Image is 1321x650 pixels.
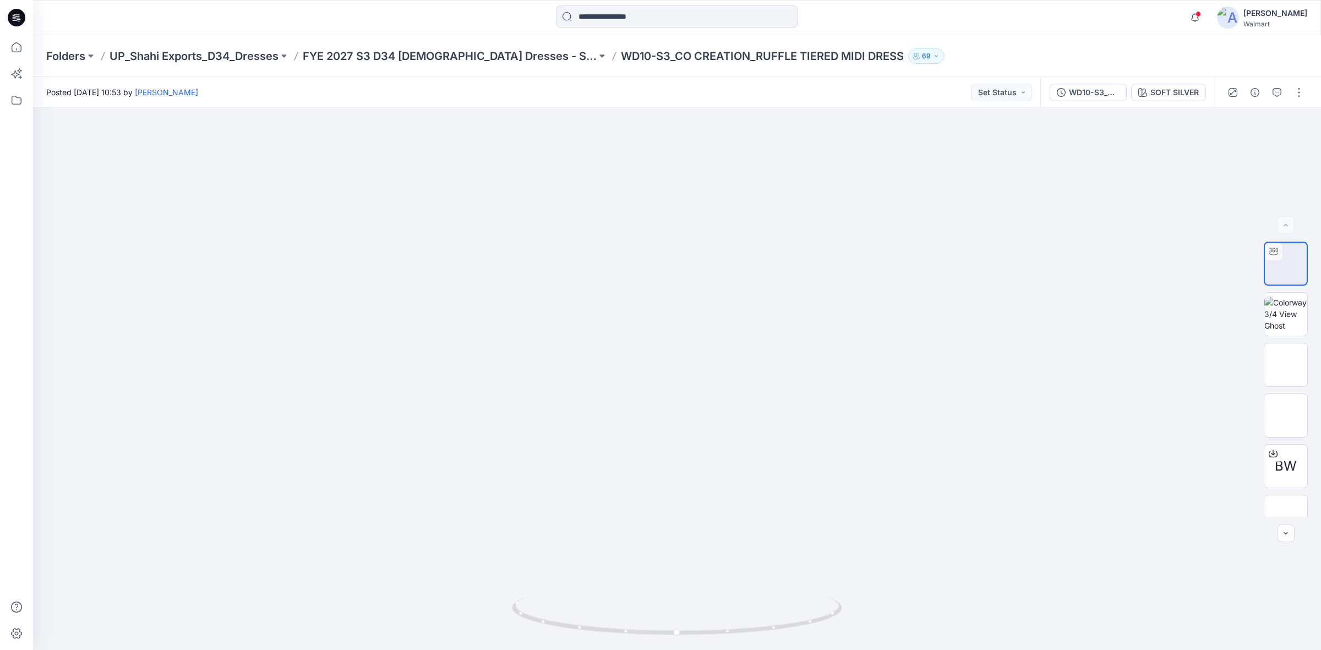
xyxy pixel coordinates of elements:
img: Colorway 3/4 View Ghost [1264,297,1307,331]
a: Folders [46,48,85,64]
div: SOFT SILVER [1150,86,1199,99]
a: UP_Shahi Exports_D34_Dresses [110,48,279,64]
a: FYE 2027 S3 D34 [DEMOGRAPHIC_DATA] Dresses - Shahi [303,48,597,64]
img: avatar [1217,7,1239,29]
button: Details [1246,84,1264,101]
button: SOFT SILVER [1131,84,1206,101]
div: Walmart [1243,20,1307,28]
span: Posted [DATE] 10:53 by [46,86,198,98]
button: WD10-S3_CO CREATION_RUFFLE TIERED MIDI DRESS [1050,84,1127,101]
a: [PERSON_NAME] [135,88,198,97]
p: 69 [922,50,931,62]
button: 69 [908,48,945,64]
div: [PERSON_NAME] [1243,7,1307,20]
p: WD10-S3_CO CREATION_RUFFLE TIERED MIDI DRESS [621,48,904,64]
div: WD10-S3_CO CREATION_RUFFLE TIERED MIDI DRESS [1069,86,1120,99]
span: BW [1275,456,1297,476]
